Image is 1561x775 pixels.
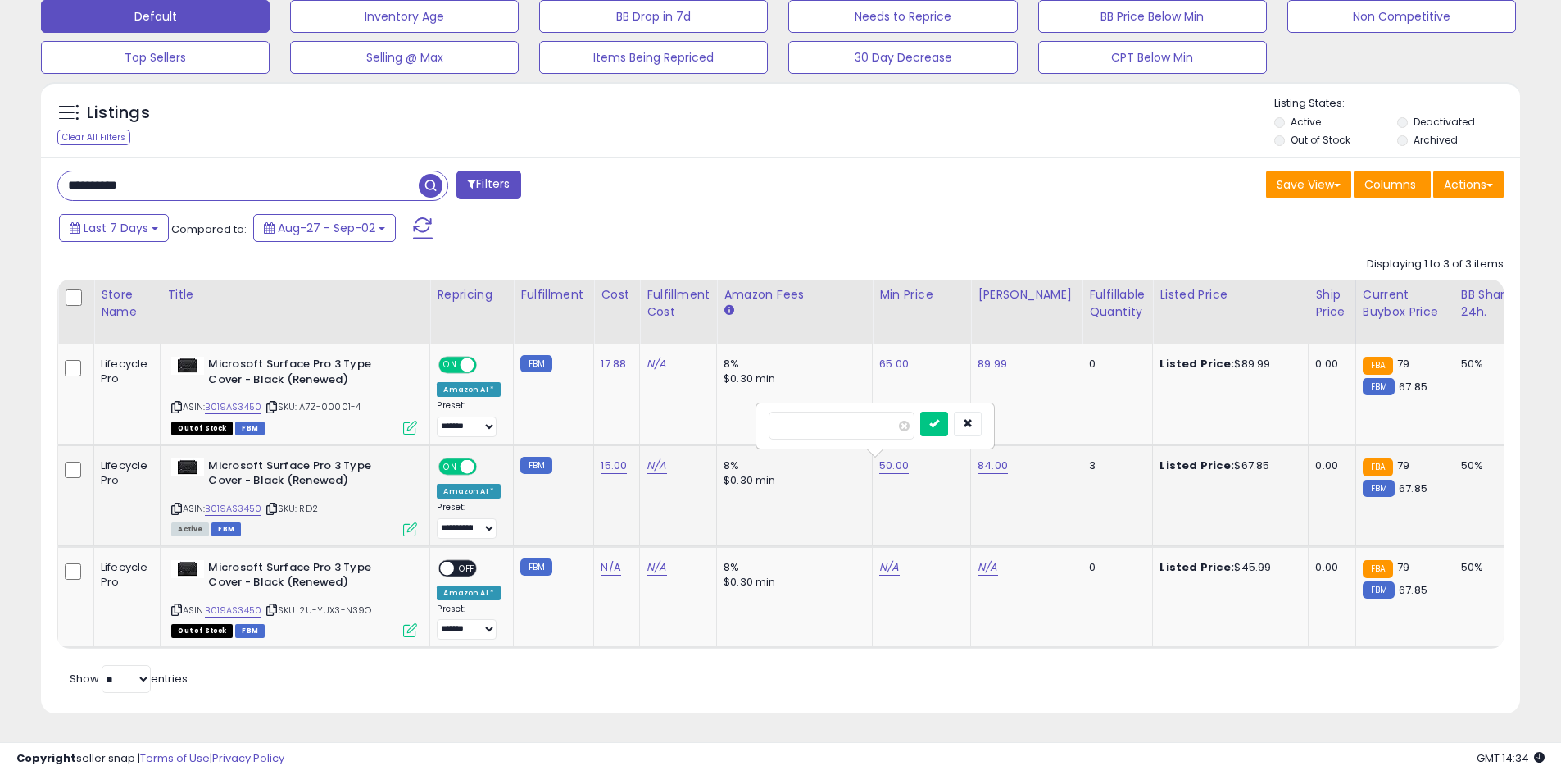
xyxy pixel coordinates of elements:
small: FBM [520,457,552,474]
a: 84.00 [978,458,1008,474]
div: Ship Price [1315,286,1348,321]
img: 31nIW5lUZUL._SL40_.jpg [171,458,204,476]
span: OFF [474,459,501,473]
div: ASIN: [171,458,417,535]
a: N/A [647,356,666,372]
span: 79 [1397,458,1409,473]
span: | SKU: 2U-YUX3-N39O [264,604,371,617]
button: Filters [456,171,520,199]
button: Items Being Repriced [539,41,768,74]
a: 50.00 [879,458,909,474]
div: Amazon AI * [437,484,501,499]
a: B019AS3450 [205,502,261,516]
small: FBA [1363,560,1393,578]
div: 0.00 [1315,357,1342,372]
span: ON [441,459,461,473]
div: Fulfillment [520,286,587,303]
span: Compared to: [171,221,247,237]
button: Last 7 Days [59,214,169,242]
a: B019AS3450 [205,400,261,414]
div: 50% [1461,357,1515,372]
span: Columns [1364,176,1416,193]
p: Listing States: [1274,96,1520,112]
span: Aug-27 - Sep-02 [278,220,375,236]
div: 50% [1461,560,1515,575]
a: N/A [879,559,899,576]
div: Amazon AI * [437,586,501,600]
button: Columns [1354,171,1431,198]
div: $0.30 min [724,473,860,488]
small: FBM [1363,581,1395,599]
div: Repricing [437,286,506,303]
b: Microsoft Surface Pro 3 Type Cover - Black (Renewed) [208,458,407,493]
div: 0.00 [1315,560,1342,575]
small: FBM [520,355,552,372]
div: $89.99 [1159,357,1296,372]
div: 0 [1089,560,1140,575]
div: BB Share 24h. [1461,286,1521,321]
span: Last 7 Days [84,220,148,236]
div: $0.30 min [724,575,860,590]
b: Microsoft Surface Pro 3 Type Cover - Black (Renewed) [208,357,407,391]
span: FBM [211,522,241,536]
a: 89.99 [978,356,1007,372]
small: FBA [1363,458,1393,476]
span: | SKU: A7Z-00001-4 [264,400,361,413]
button: Actions [1433,171,1504,198]
b: Listed Price: [1159,458,1234,473]
div: $67.85 [1159,458,1296,473]
div: 0 [1089,357,1140,372]
span: All listings currently available for purchase on Amazon [171,522,209,536]
button: Aug-27 - Sep-02 [253,214,396,242]
a: 65.00 [879,356,909,372]
div: Amazon AI * [437,382,501,397]
span: OFF [455,561,481,575]
label: Deactivated [1414,115,1475,129]
a: Privacy Policy [212,750,284,766]
div: 8% [724,560,860,575]
div: Clear All Filters [57,130,130,145]
span: ON [441,358,461,372]
div: 8% [724,458,860,473]
small: Amazon Fees. [724,303,733,318]
span: 79 [1397,559,1409,575]
div: 8% [724,357,860,372]
div: seller snap | | [16,751,284,767]
div: Listed Price [1159,286,1301,303]
a: 15.00 [601,458,627,474]
span: FBM [235,422,265,435]
div: Fulfillment Cost [647,286,710,321]
div: Title [167,286,423,303]
a: B019AS3450 [205,604,261,618]
label: Out of Stock [1291,133,1350,147]
div: [PERSON_NAME] [978,286,1075,303]
span: 67.85 [1399,481,1427,496]
button: Top Sellers [41,41,270,74]
span: 67.85 [1399,379,1427,394]
b: Listed Price: [1159,559,1234,575]
div: ASIN: [171,560,417,636]
span: Show: entries [70,671,188,686]
button: Save View [1266,171,1351,198]
div: Store Name [101,286,153,321]
a: N/A [601,559,620,576]
label: Active [1291,115,1321,129]
div: $0.30 min [724,372,860,386]
small: FBA [1363,357,1393,375]
div: Displaying 1 to 3 of 3 items [1367,257,1504,272]
span: | SKU: RD2 [264,502,318,515]
a: Terms of Use [140,750,210,766]
h5: Listings [87,102,150,125]
div: ASIN: [171,357,417,433]
div: Preset: [437,400,501,437]
b: Listed Price: [1159,356,1234,372]
button: CPT Below Min [1038,41,1267,74]
div: Lifecycle Pro [101,458,147,488]
div: Preset: [437,502,501,539]
img: 31nIW5lUZUL._SL40_.jpg [171,357,204,375]
small: FBM [1363,378,1395,395]
small: FBM [1363,480,1395,497]
div: 3 [1089,458,1140,473]
a: N/A [978,559,997,576]
button: 30 Day Decrease [788,41,1017,74]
